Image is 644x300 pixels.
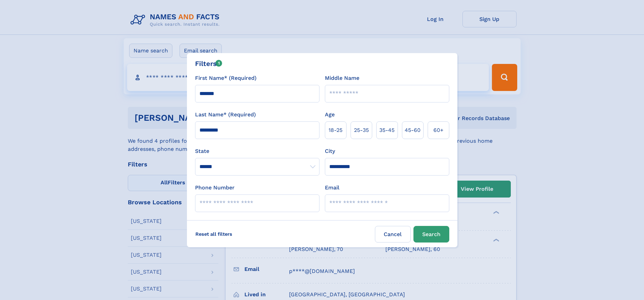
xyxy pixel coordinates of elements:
[329,126,342,134] span: 18‑25
[379,126,395,134] span: 35‑45
[191,226,237,242] label: Reset all filters
[325,147,335,155] label: City
[433,126,444,134] span: 60+
[325,111,335,119] label: Age
[195,59,222,69] div: Filters
[354,126,369,134] span: 25‑35
[405,126,421,134] span: 45‑60
[325,184,339,192] label: Email
[195,184,235,192] label: Phone Number
[325,74,359,82] label: Middle Name
[375,226,411,243] label: Cancel
[195,74,257,82] label: First Name* (Required)
[413,226,449,243] button: Search
[195,111,256,119] label: Last Name* (Required)
[195,147,319,155] label: State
